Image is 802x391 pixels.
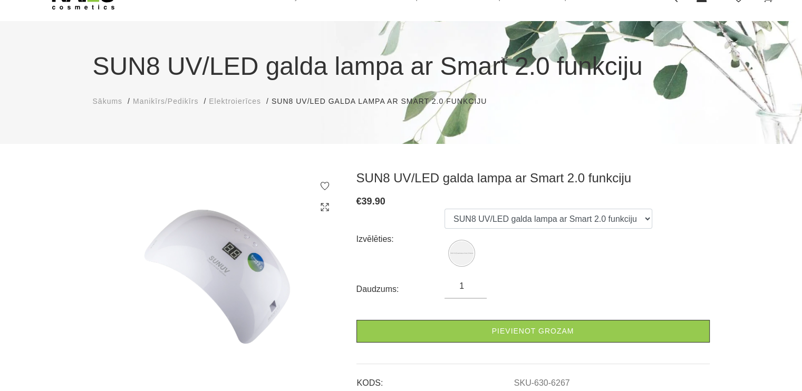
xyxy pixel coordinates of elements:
[356,320,710,343] a: Pievienot grozam
[450,241,474,265] img: SUN8 UV/LED galda lampa ar Smart 2.0 funkciju
[93,47,710,85] h1: SUN8 UV/LED galda lampa ar Smart 2.0 funkciju
[133,97,198,105] span: Manikīrs/Pedikīrs
[356,170,710,186] h3: SUN8 UV/LED galda lampa ar Smart 2.0 funkciju
[93,97,123,105] span: Sākums
[356,369,514,389] td: KODS:
[356,196,362,207] span: €
[514,378,570,388] a: SKU-630-6267
[356,231,445,248] div: Izvēlēties:
[362,196,385,207] span: 39.90
[93,96,123,107] a: Sākums
[209,96,261,107] a: Elektroierīces
[209,97,261,105] span: Elektroierīces
[93,170,341,374] img: SUN8 UV/LED galda lampa ar Smart 2.0 funkciju
[356,281,445,298] div: Daudzums:
[133,96,198,107] a: Manikīrs/Pedikīrs
[272,96,497,107] li: SUN8 UV/LED galda lampa ar Smart 2.0 funkciju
